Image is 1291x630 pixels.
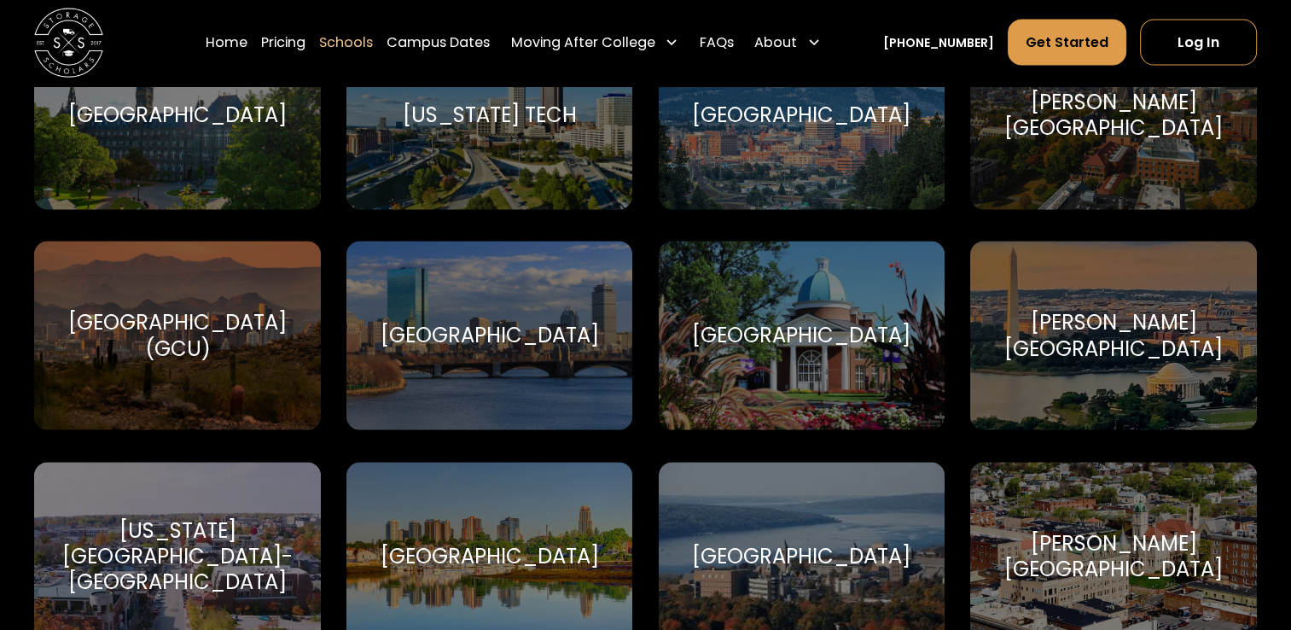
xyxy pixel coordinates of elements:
[381,323,599,348] div: [GEOGRAPHIC_DATA]
[1140,20,1257,66] a: Log In
[970,20,1256,209] a: Go to selected school
[991,310,1236,361] div: [PERSON_NAME][GEOGRAPHIC_DATA]
[261,19,305,67] a: Pricing
[55,518,299,596] div: [US_STATE][GEOGRAPHIC_DATA]-[GEOGRAPHIC_DATA]
[381,544,599,569] div: [GEOGRAPHIC_DATA]
[659,20,945,209] a: Go to selected school
[692,323,910,348] div: [GEOGRAPHIC_DATA]
[346,242,632,430] a: Go to selected school
[991,531,1236,582] div: [PERSON_NAME][GEOGRAPHIC_DATA]
[991,90,1236,141] div: [PERSON_NAME][GEOGRAPHIC_DATA]
[659,242,945,430] a: Go to selected school
[754,32,797,53] div: About
[970,242,1256,430] a: Go to selected school
[346,20,632,209] a: Go to selected school
[68,102,287,128] div: [GEOGRAPHIC_DATA]
[503,19,685,67] div: Moving After College
[747,19,828,67] div: About
[700,19,734,67] a: FAQs
[34,20,320,209] a: Go to selected school
[692,544,910,569] div: [GEOGRAPHIC_DATA]
[34,9,103,78] img: Storage Scholars main logo
[882,34,993,52] a: [PHONE_NUMBER]
[510,32,654,53] div: Moving After College
[34,9,103,78] a: home
[55,310,299,361] div: [GEOGRAPHIC_DATA] (GCU)
[387,19,490,67] a: Campus Dates
[1008,20,1126,66] a: Get Started
[692,102,910,128] div: [GEOGRAPHIC_DATA]
[206,19,247,67] a: Home
[319,19,373,67] a: Schools
[34,242,320,430] a: Go to selected school
[403,102,577,128] div: [US_STATE] Tech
